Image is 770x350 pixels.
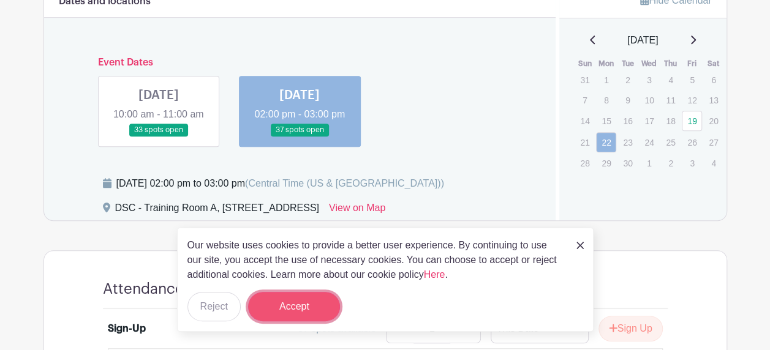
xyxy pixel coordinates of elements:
a: 22 [596,132,616,152]
p: 7 [575,91,595,110]
div: [DATE] 02:00 pm to 03:00 pm [116,176,444,191]
a: 19 [682,111,702,131]
div: DSC - Training Room A, [STREET_ADDRESS] [115,201,319,220]
p: 25 [660,133,681,152]
th: Mon [595,58,617,70]
button: Accept [248,292,340,321]
p: 21 [575,133,595,152]
p: 27 [703,133,723,152]
p: 4 [703,154,723,173]
p: 2 [660,154,681,173]
a: Here [424,269,445,280]
p: 17 [639,111,659,130]
p: 12 [682,91,702,110]
span: (Central Time (US & [GEOGRAPHIC_DATA])) [245,178,444,188]
span: [DATE] [627,33,658,48]
p: 24 [639,133,659,152]
p: 28 [575,154,595,173]
p: 29 [596,154,616,173]
a: View on Map [329,201,385,220]
p: 4 [660,70,681,89]
p: 6 [703,70,723,89]
p: 1 [639,154,659,173]
th: Thu [660,58,681,70]
p: 2 [617,70,638,89]
th: Sun [574,58,595,70]
p: 14 [575,111,595,130]
h4: Attendance [103,280,184,298]
th: Fri [681,58,703,70]
h6: Event Dates [88,57,512,69]
p: 9 [617,91,638,110]
p: 20 [703,111,723,130]
p: 8 [596,91,616,110]
p: 1 [596,70,616,89]
p: 3 [682,154,702,173]
div: Sign-Up [108,321,146,336]
p: 13 [703,91,723,110]
p: 15 [596,111,616,130]
p: 26 [682,133,702,152]
th: Sat [703,58,724,70]
p: Our website uses cookies to provide a better user experience. By continuing to use our site, you ... [187,238,564,282]
p: 10 [639,91,659,110]
th: Tue [617,58,638,70]
p: 16 [617,111,638,130]
p: 31 [575,70,595,89]
p: 5 [682,70,702,89]
p: 23 [617,133,638,152]
p: 3 [639,70,659,89]
p: 18 [660,111,681,130]
p: 30 [617,154,638,173]
th: Wed [638,58,660,70]
img: close_button-5f87c8562297e5c2d7936805f587ecaba9071eb48480494691a3f1689db116b3.svg [576,242,584,249]
button: Reject [187,292,241,321]
button: Sign Up [598,316,663,341]
p: 11 [660,91,681,110]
